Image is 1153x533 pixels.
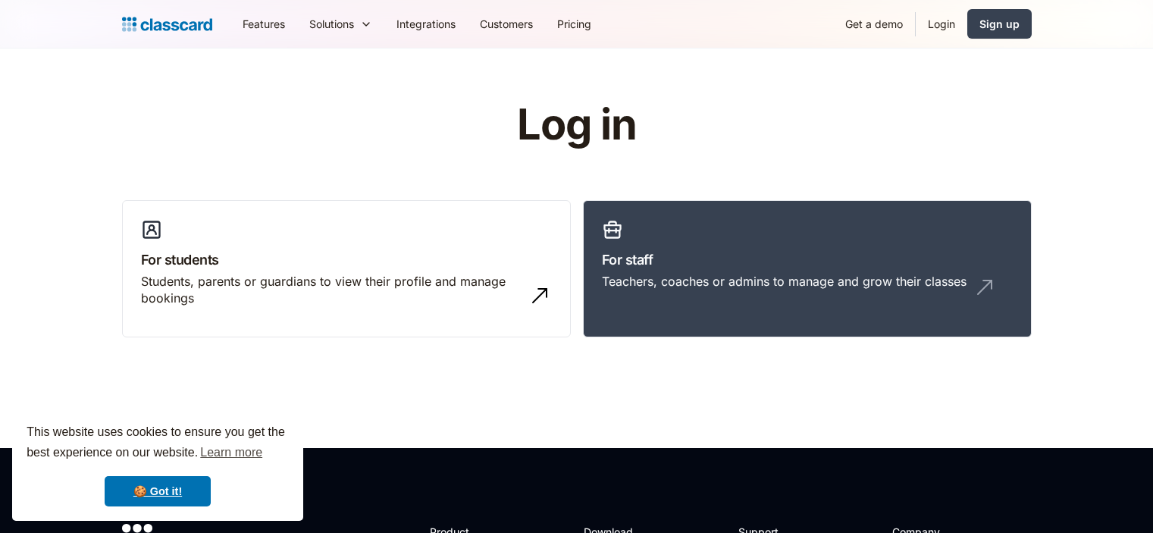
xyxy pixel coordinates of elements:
[384,7,468,41] a: Integrations
[979,16,1020,32] div: Sign up
[336,102,817,149] h1: Log in
[916,7,967,41] a: Login
[105,476,211,506] a: dismiss cookie message
[602,273,967,290] div: Teachers, coaches or admins to manage and grow their classes
[833,7,915,41] a: Get a demo
[122,14,212,35] a: home
[141,249,552,270] h3: For students
[468,7,545,41] a: Customers
[583,200,1032,338] a: For staffTeachers, coaches or admins to manage and grow their classes
[230,7,297,41] a: Features
[309,16,354,32] div: Solutions
[198,441,265,464] a: learn more about cookies
[27,423,289,464] span: This website uses cookies to ensure you get the best experience on our website.
[141,273,522,307] div: Students, parents or guardians to view their profile and manage bookings
[12,409,303,521] div: cookieconsent
[545,7,603,41] a: Pricing
[122,200,571,338] a: For studentsStudents, parents or guardians to view their profile and manage bookings
[967,9,1032,39] a: Sign up
[297,7,384,41] div: Solutions
[602,249,1013,270] h3: For staff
